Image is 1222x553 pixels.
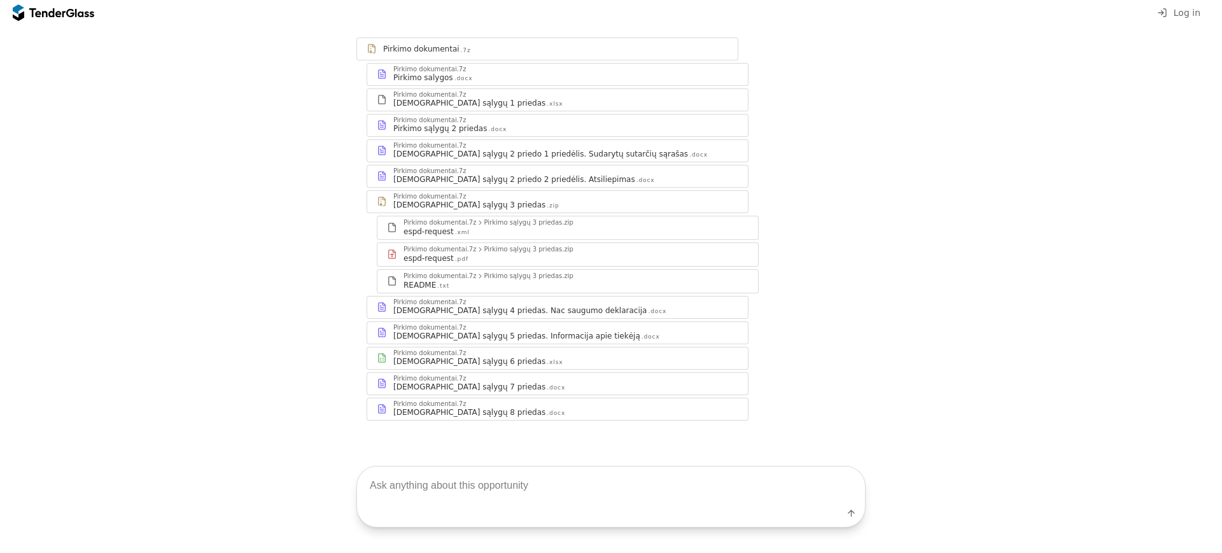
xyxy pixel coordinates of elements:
[547,409,565,417] div: .docx
[393,168,466,174] div: Pirkimo dokumentai.7z
[393,98,545,108] div: [DEMOGRAPHIC_DATA] sąlygų 1 priedas
[393,117,466,123] div: Pirkimo dokumentai.7z
[393,350,466,356] div: Pirkimo dokumentai.7z
[377,242,759,267] a: Pirkimo dokumentai.7zPirkimo sąlygų 3 priedas.zipespd-request.pdf
[454,74,473,83] div: .docx
[455,228,470,237] div: .xml
[393,174,635,185] div: [DEMOGRAPHIC_DATA] sąlygų 2 priedo 2 priedėlis. Atsiliepimas
[377,269,759,293] a: Pirkimo dokumentai.7zPirkimo sąlygų 3 priedas.zipREADME.txt
[437,282,449,290] div: .txt
[404,280,436,290] div: README
[484,220,573,226] div: Pirkimo sąlygų 3 priedas.zip
[393,325,466,331] div: Pirkimo dokumentai.7z
[484,273,573,279] div: Pirkimo sąlygų 3 priedas.zip
[393,200,545,210] div: [DEMOGRAPHIC_DATA] sąlygų 3 priedas
[488,125,507,134] div: .docx
[367,321,748,344] a: Pirkimo dokumentai.7z[DEMOGRAPHIC_DATA] sąlygų 5 priedas. Informacija apie tiekėją.docx
[393,305,647,316] div: [DEMOGRAPHIC_DATA] sąlygų 4 priedas. Nac saugumo deklaracija
[367,88,748,111] a: Pirkimo dokumentai.7z[DEMOGRAPHIC_DATA] sąlygų 1 priedas.xlsx
[367,398,748,421] a: Pirkimo dokumentai.7z[DEMOGRAPHIC_DATA] sąlygų 8 priedas.docx
[393,375,466,382] div: Pirkimo dokumentai.7z
[393,401,466,407] div: Pirkimo dokumentai.7z
[404,227,454,237] div: espd-request
[1174,8,1200,18] span: Log in
[393,356,545,367] div: [DEMOGRAPHIC_DATA] sąlygų 6 priedas
[1153,5,1204,21] button: Log in
[393,149,688,159] div: [DEMOGRAPHIC_DATA] sąlygų 2 priedo 1 priedėlis. Sudarytų sutarčių sąrašas
[547,384,565,392] div: .docx
[356,38,738,60] a: Pirkimo dokumentai.7z
[367,114,748,137] a: Pirkimo dokumentai.7zPirkimo sąlygų 2 priedas.docx
[648,307,666,316] div: .docx
[393,299,466,305] div: Pirkimo dokumentai.7z
[636,176,655,185] div: .docx
[484,246,573,253] div: Pirkimo sąlygų 3 priedas.zip
[367,372,748,395] a: Pirkimo dokumentai.7z[DEMOGRAPHIC_DATA] sąlygų 7 priedas.docx
[393,66,466,73] div: Pirkimo dokumentai.7z
[461,46,471,55] div: .7z
[547,202,559,210] div: .zip
[367,139,748,162] a: Pirkimo dokumentai.7z[DEMOGRAPHIC_DATA] sąlygų 2 priedo 1 priedėlis. Sudarytų sutarčių sąrašas.docx
[393,331,640,341] div: [DEMOGRAPHIC_DATA] sąlygų 5 priedas. Informacija apie tiekėją
[689,151,708,159] div: .docx
[404,220,476,226] div: Pirkimo dokumentai.7z
[404,253,454,263] div: espd-request
[393,73,453,83] div: Pirkimo salygos
[367,165,748,188] a: Pirkimo dokumentai.7z[DEMOGRAPHIC_DATA] sąlygų 2 priedo 2 priedėlis. Atsiliepimas.docx
[377,216,759,240] a: Pirkimo dokumentai.7zPirkimo sąlygų 3 priedas.zipespd-request.xml
[367,347,748,370] a: Pirkimo dokumentai.7z[DEMOGRAPHIC_DATA] sąlygų 6 priedas.xlsx
[404,246,476,253] div: Pirkimo dokumentai.7z
[393,123,487,134] div: Pirkimo sąlygų 2 priedas
[393,193,466,200] div: Pirkimo dokumentai.7z
[383,44,460,54] div: Pirkimo dokumentai
[393,92,466,98] div: Pirkimo dokumentai.7z
[455,255,468,263] div: .pdf
[393,407,545,417] div: [DEMOGRAPHIC_DATA] sąlygų 8 priedas
[547,100,563,108] div: .xlsx
[393,382,545,392] div: [DEMOGRAPHIC_DATA] sąlygų 7 priedas
[642,333,660,341] div: .docx
[547,358,563,367] div: .xlsx
[367,296,748,319] a: Pirkimo dokumentai.7z[DEMOGRAPHIC_DATA] sąlygų 4 priedas. Nac saugumo deklaracija.docx
[367,190,748,213] a: Pirkimo dokumentai.7z[DEMOGRAPHIC_DATA] sąlygų 3 priedas.zip
[404,273,476,279] div: Pirkimo dokumentai.7z
[367,63,748,86] a: Pirkimo dokumentai.7zPirkimo salygos.docx
[393,143,466,149] div: Pirkimo dokumentai.7z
